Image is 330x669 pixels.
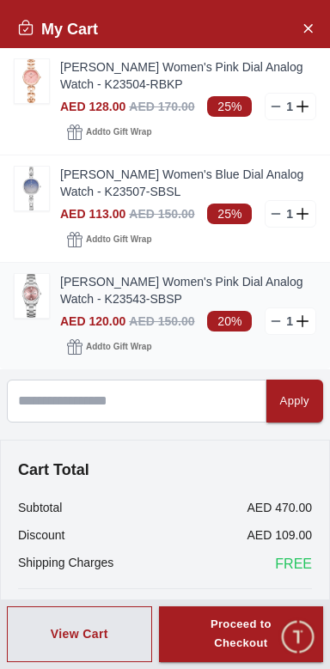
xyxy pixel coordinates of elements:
[247,526,313,544] p: AED 109.00
[129,100,194,113] span: AED 170.00
[60,273,316,307] a: [PERSON_NAME] Women's Pink Dial Analog Watch - K23543-SBSP
[60,100,125,113] span: AED 128.00
[266,380,323,423] button: Apply
[207,96,252,117] span: 25%
[7,606,152,663] button: View Cart
[86,124,151,141] span: Add to Gift Wrap
[207,204,252,224] span: 25%
[17,17,98,41] h2: My Cart
[51,625,108,642] div: View Cart
[60,58,316,93] a: [PERSON_NAME] Women's Pink Dial Analog Watch - K23504-RBKP
[283,205,296,222] p: 1
[18,554,113,575] p: Shipping Charges
[207,311,252,331] span: 20%
[86,231,151,248] span: Add to Gift Wrap
[247,499,313,516] p: AED 470.00
[190,615,292,654] div: Proceed to Checkout
[15,167,49,210] img: ...
[294,14,321,41] button: Close Account
[159,606,323,663] button: Proceed to Checkout
[60,314,125,328] span: AED 120.00
[15,274,49,318] img: ...
[129,207,194,221] span: AED 150.00
[279,618,317,656] div: Chat Widget
[283,98,296,115] p: 1
[129,314,194,328] span: AED 150.00
[18,458,312,482] h4: Cart Total
[18,526,64,544] p: Discount
[60,228,158,252] button: Addto Gift Wrap
[280,392,309,411] div: Apply
[60,207,125,221] span: AED 113.00
[15,59,49,103] img: ...
[60,335,158,359] button: Addto Gift Wrap
[86,338,151,356] span: Add to Gift Wrap
[18,499,62,516] p: Subtotal
[60,120,158,144] button: Addto Gift Wrap
[275,554,312,575] span: FREE
[60,166,316,200] a: [PERSON_NAME] Women's Blue Dial Analog Watch - K23507-SBSL
[283,313,296,330] p: 1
